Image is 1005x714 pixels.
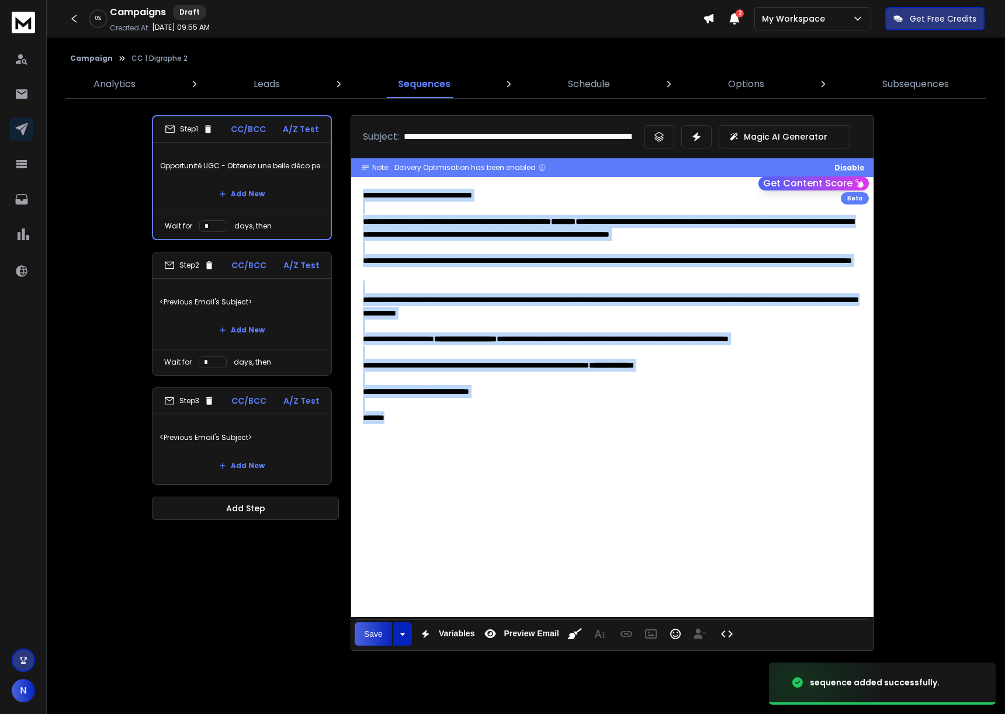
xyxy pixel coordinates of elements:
button: Save [355,622,392,646]
p: CC/BCC [231,395,266,407]
button: Campaign [70,54,113,63]
p: Subject: [363,130,399,144]
a: Analytics [86,70,143,98]
button: Insert Image (⌘P) [640,622,662,646]
li: Step1CC/BCCA/Z TestOpportunité UGC - Obtenez une belle déco personnalisée + rémunérationAdd NewWa... [152,115,332,240]
div: Step 1 [165,124,213,134]
p: Get Free Credits [910,13,976,25]
p: A/Z Test [283,259,320,271]
a: Leads [247,70,287,98]
button: N [12,679,35,702]
p: Opportunité UGC - Obtenez une belle déco personnalisée + rémunération [160,150,324,182]
p: Subsequences [882,77,949,91]
p: 0 % [95,15,101,22]
p: CC/BCC [231,259,266,271]
button: Disable [834,163,864,172]
p: CC | Digraphe 2 [131,54,188,63]
div: Draft [173,5,206,20]
a: Subsequences [875,70,956,98]
li: Step2CC/BCCA/Z Test<Previous Email's Subject>Add NewWait fordays, then [152,252,332,376]
p: Created At: [110,23,150,33]
p: Leads [254,77,280,91]
button: Insert Link (⌘K) [615,622,637,646]
p: A/Z Test [283,123,319,135]
div: Step 3 [164,396,214,406]
p: <Previous Email's Subject> [160,421,324,454]
button: Preview Email [479,622,561,646]
button: Code View [716,622,738,646]
span: Preview Email [501,629,561,639]
div: Step 2 [164,260,214,271]
p: Sequences [398,77,450,91]
h1: Campaigns [110,5,166,19]
p: Wait for [164,358,192,367]
button: Variables [414,622,477,646]
button: Add Step [152,497,339,520]
span: Variables [436,629,477,639]
button: Get Content Score [758,176,869,190]
span: Note: [372,163,390,172]
a: Options [721,70,771,98]
p: Wait for [165,221,192,231]
button: Add New [210,454,274,477]
div: Delivery Optimisation has been enabled [394,163,546,172]
p: My Workspace [762,13,830,25]
p: Options [728,77,764,91]
button: Magic AI Generator [719,125,850,148]
span: 2 [736,9,744,18]
p: [DATE] 09:55 AM [152,23,210,32]
p: Analytics [93,77,136,91]
a: Schedule [561,70,617,98]
div: Beta [841,192,869,205]
p: days, then [234,358,271,367]
p: Schedule [568,77,610,91]
p: days, then [234,221,272,231]
button: Add New [210,182,274,206]
button: Insert Unsubscribe Link [689,622,711,646]
img: logo [12,12,35,33]
li: Step3CC/BCCA/Z Test<Previous Email's Subject>Add New [152,387,332,485]
button: Get Free Credits [885,7,985,30]
button: More Text [588,622,611,646]
button: Add New [210,318,274,342]
a: Sequences [391,70,458,98]
p: <Previous Email's Subject> [160,286,324,318]
p: Magic AI Generator [744,131,827,143]
p: CC/BCC [231,123,266,135]
div: sequence added successfully. [810,677,940,688]
p: A/Z Test [283,395,320,407]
